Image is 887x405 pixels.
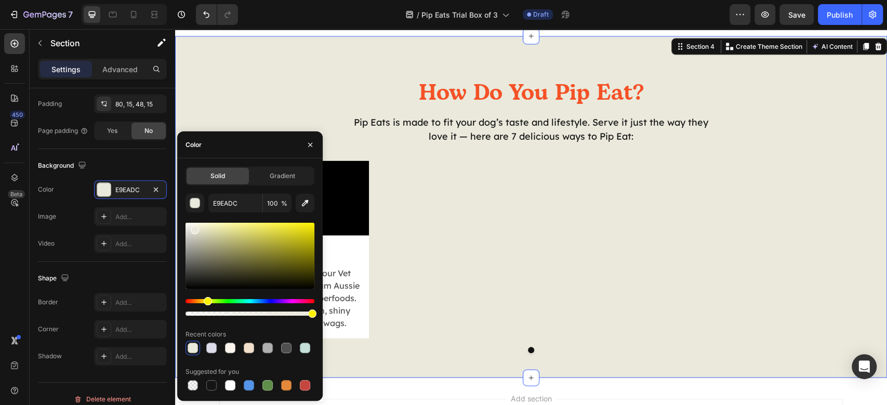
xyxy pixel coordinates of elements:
[38,185,54,194] div: Color
[175,29,887,405] iframe: Design area
[38,99,62,109] div: Padding
[533,10,549,19] span: Draft
[417,9,419,20] span: /
[210,171,225,181] span: Solid
[421,9,498,20] span: Pip Eats Trial Box of 3
[68,8,73,21] p: 7
[38,212,56,221] div: Image
[144,126,153,136] span: No
[818,4,862,25] button: Publish
[38,272,71,286] div: Shape
[115,100,164,109] div: 80, 15, 48, 15
[196,4,238,25] div: Undo/Redo
[115,325,164,334] div: Add...
[208,194,262,212] input: Eg: FFFFFF
[634,11,680,24] button: AI Content
[50,37,136,49] p: Section
[38,239,55,248] div: Video
[115,352,164,361] div: Add...
[38,126,88,136] div: Page padding
[332,364,381,375] span: Add section
[102,64,138,75] p: Advanced
[38,352,62,361] div: Shadow
[186,140,202,150] div: Color
[115,298,164,307] div: Add...
[779,4,814,25] button: Save
[281,199,287,208] span: %
[353,318,359,324] button: Dot
[38,159,88,173] div: Background
[8,190,25,198] div: Beta
[51,64,81,75] p: Settings
[107,126,117,136] span: Yes
[115,212,164,222] div: Add...
[186,367,239,376] div: Suggested for you
[852,354,877,379] div: Open Intercom Messenger
[38,298,58,307] div: Border
[827,9,853,20] div: Publish
[38,325,59,334] div: Corner
[561,13,627,22] p: Create Theme Section
[4,4,77,25] button: 7
[509,13,541,22] div: Section 4
[115,239,164,249] div: Add...
[10,111,25,119] div: 450
[270,171,295,181] span: Gradient
[115,185,145,195] div: E9EADC
[788,10,805,19] span: Save
[186,330,226,339] div: Recent colors
[186,299,314,303] div: Hue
